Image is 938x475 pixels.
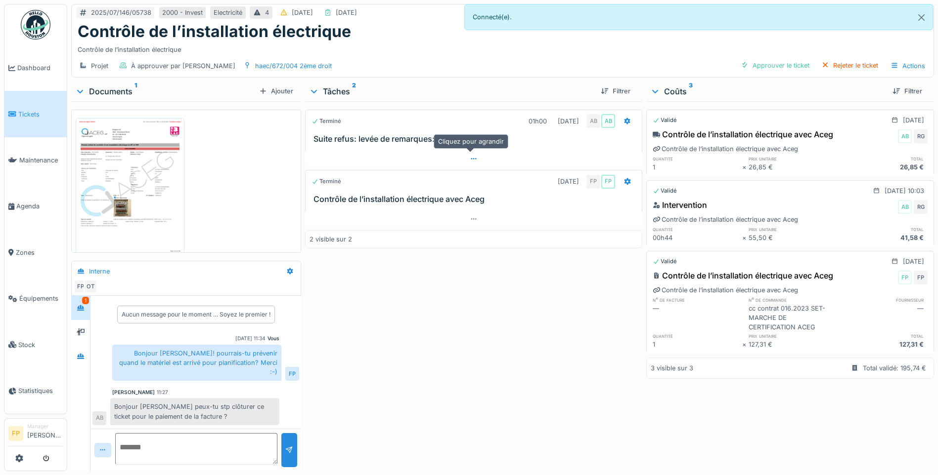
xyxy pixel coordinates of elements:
[16,201,63,211] span: Agenda
[92,411,106,425] div: AB
[914,129,928,143] div: RG
[131,61,235,71] div: À approuver par [PERSON_NAME]
[838,156,928,162] h6: total
[838,340,928,349] div: 127,31 €
[157,389,168,396] div: 11:27
[749,297,838,303] h6: n° de commande
[749,162,838,172] div: 26,85 €
[653,297,742,303] h6: n° de facture
[650,85,885,97] div: Coûts
[586,175,600,189] div: FP
[910,4,933,31] button: Close
[4,183,67,229] a: Agenda
[838,162,928,172] div: 26,85 €
[27,423,63,444] li: [PERSON_NAME]
[8,423,63,446] a: FP Manager[PERSON_NAME]
[653,187,677,195] div: Validé
[110,398,279,425] div: Bonjour [PERSON_NAME] peux-tu stp clôturer ce ticket pour le paiement de la facture ?
[653,270,833,281] div: Contrôle de l’installation électrique avec Aceg
[75,85,255,97] div: Documents
[18,340,63,350] span: Stock
[838,333,928,339] h6: total
[4,91,67,137] a: Tickets
[653,116,677,124] div: Validé
[914,200,928,214] div: RG
[310,235,352,244] div: 2 visible sur 2
[268,335,279,342] div: Vous
[742,162,749,172] div: ×
[742,340,749,349] div: ×
[352,85,356,97] sup: 2
[4,276,67,321] a: Équipements
[653,333,742,339] h6: quantité
[91,61,108,71] div: Projet
[558,177,579,186] div: [DATE]
[558,117,579,126] div: [DATE]
[653,285,798,295] div: Contrôle de l’installation électrique avec Aceg
[134,85,137,97] sup: 1
[886,59,930,73] div: Actions
[313,195,638,204] h3: Contrôle de l’installation électrique avec Aceg
[903,116,924,125] div: [DATE]
[4,137,67,183] a: Maintenance
[601,175,615,189] div: FP
[838,226,928,233] h6: total
[838,304,928,332] div: —
[84,279,97,293] div: OT
[653,215,798,224] div: Contrôle de l’installation électrique avec Aceg
[749,156,838,162] h6: prix unitaire
[898,271,912,284] div: FP
[817,59,882,72] div: Rejeter le ticket
[898,200,912,214] div: AB
[529,117,547,126] div: 01h00
[4,45,67,91] a: Dashboard
[653,162,742,172] div: 1
[749,304,838,332] div: cc contrat 016.2023 SET-MARCHE DE CERTIFICATION ACEG
[653,226,742,233] h6: quantité
[19,294,63,303] span: Équipements
[838,297,928,303] h6: fournisseur
[601,114,615,128] div: AB
[597,84,634,98] div: Filtrer
[653,340,742,349] div: 1
[653,128,833,140] div: Contrôle de l’installation électrique avec Aceg
[74,279,88,293] div: FP
[653,156,742,162] h6: quantité
[255,84,297,98] div: Ajouter
[863,363,926,373] div: Total validé: 195,74 €
[18,386,63,396] span: Statistiques
[653,144,798,154] div: Contrôle de l’installation électrique avec Aceg
[162,8,203,17] div: 2000 - Invest
[78,41,928,54] div: Contrôle de l’installation électrique
[27,423,63,430] div: Manager
[838,233,928,242] div: 41,58 €
[78,22,351,41] h1: Contrôle de l’installation électrique
[91,8,151,17] div: 2025/07/146/05738
[653,233,742,242] div: 00h44
[903,257,924,266] div: [DATE]
[689,85,693,97] sup: 3
[312,177,341,186] div: Terminé
[889,84,926,98] div: Filtrer
[214,8,242,17] div: Electricité
[4,321,67,367] a: Stock
[255,61,332,71] div: haec/672/004 2ème droit
[82,297,89,304] div: 1
[21,10,50,40] img: Badge_color-CXgf-gQk.svg
[8,426,23,441] li: FP
[312,117,341,125] div: Terminé
[17,63,63,73] span: Dashboard
[18,110,63,119] span: Tickets
[653,199,707,211] div: Intervention
[898,129,912,143] div: AB
[313,134,638,144] h3: Suite refus: levée de remarques: voir rapport
[653,304,742,332] div: —
[285,367,299,381] div: FP
[749,226,838,233] h6: prix unitaire
[653,257,677,266] div: Validé
[586,114,600,128] div: AB
[112,389,155,396] div: [PERSON_NAME]
[112,345,281,381] div: Bonjour [PERSON_NAME]! pourrais-tu prévenir quand le matériel est arrivé pour planification? Merc...
[292,8,313,17] div: [DATE]
[336,8,357,17] div: [DATE]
